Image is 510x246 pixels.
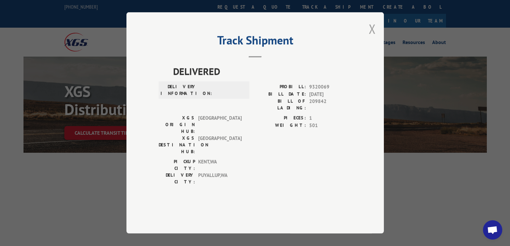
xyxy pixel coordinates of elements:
span: [DATE] [309,91,352,98]
label: PIECES: [255,115,306,122]
label: PICKUP CITY: [159,159,195,172]
label: BILL DATE: [255,91,306,98]
span: [GEOGRAPHIC_DATA] [198,135,242,155]
label: PROBILL: [255,84,306,91]
span: 501 [309,122,352,129]
label: XGS ORIGIN HUB: [159,115,195,135]
span: KENT , WA [198,159,242,172]
button: Close modal [369,20,376,37]
span: DELIVERED [173,64,352,79]
span: [GEOGRAPHIC_DATA] [198,115,242,135]
label: DELIVERY INFORMATION: [161,84,197,97]
span: PUYALLUP , WA [198,172,242,186]
label: XGS DESTINATION HUB: [159,135,195,155]
span: 209842 [309,98,352,112]
span: 9320069 [309,84,352,91]
span: 1 [309,115,352,122]
h2: Track Shipment [159,36,352,48]
label: BILL OF LADING: [255,98,306,112]
label: WEIGHT: [255,122,306,129]
label: DELIVERY CITY: [159,172,195,186]
div: Open chat [483,220,502,240]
